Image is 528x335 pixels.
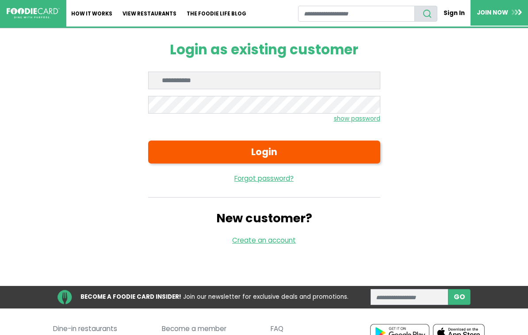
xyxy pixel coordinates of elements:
[232,236,296,245] a: Create an account
[148,141,380,164] button: Login
[298,6,415,22] input: restaurant search
[7,8,60,19] img: FoodieCard; Eat, Drink, Save, Donate
[183,293,348,301] span: Join our newsletter for exclusive deals and promotions.
[148,211,380,225] h2: New customer?
[371,289,449,305] input: enter email address
[414,6,437,22] button: search
[334,114,380,123] small: show password
[448,289,471,305] button: subscribe
[80,293,181,301] strong: BECOME A FOODIE CARD INSIDER!
[148,42,380,58] h1: Login as existing customer
[437,5,471,21] a: Sign In
[148,174,380,184] a: Forgot password?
